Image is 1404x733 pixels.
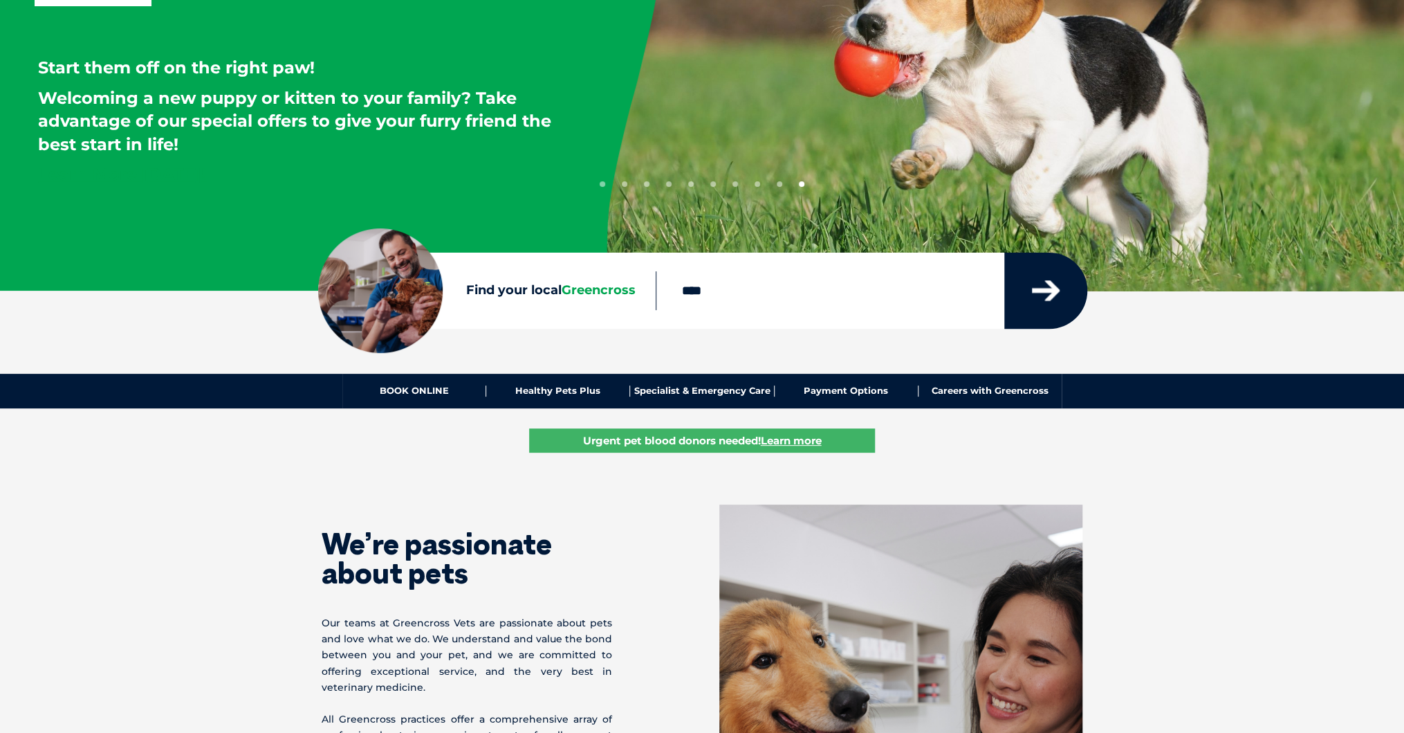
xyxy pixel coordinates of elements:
a: Urgent pet blood donors needed!Learn more [529,428,875,453]
a: Healthy Pets Plus [486,386,630,397]
a: Specialist & Emergency Care [630,386,774,397]
p: Welcoming a new puppy or kitten to your family? Take advantage of our special offers to give your... [38,87,562,156]
button: 1 of 10 [600,181,605,187]
button: 4 of 10 [666,181,672,187]
a: Learn More [DATE]! [38,164,206,184]
label: Find your local [318,280,656,301]
button: 6 of 10 [710,181,716,187]
button: 9 of 10 [777,181,782,187]
a: Payment Options [775,386,918,397]
a: Careers with Greencross [918,386,1062,397]
u: Learn more [761,434,822,447]
button: 5 of 10 [688,181,694,187]
strong: Start them off on the right paw! [38,57,315,78]
span: Greencross [561,282,635,298]
button: 2 of 10 [622,181,627,187]
button: 8 of 10 [755,181,760,187]
button: 7 of 10 [732,181,738,187]
h1: We’re passionate about pets [322,530,612,588]
button: 3 of 10 [644,181,649,187]
a: BOOK ONLINE [342,386,486,397]
button: 10 of 10 [799,181,804,187]
p: Our teams at Greencross Vets are passionate about pets and love what we do. We understand and val... [322,615,612,696]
